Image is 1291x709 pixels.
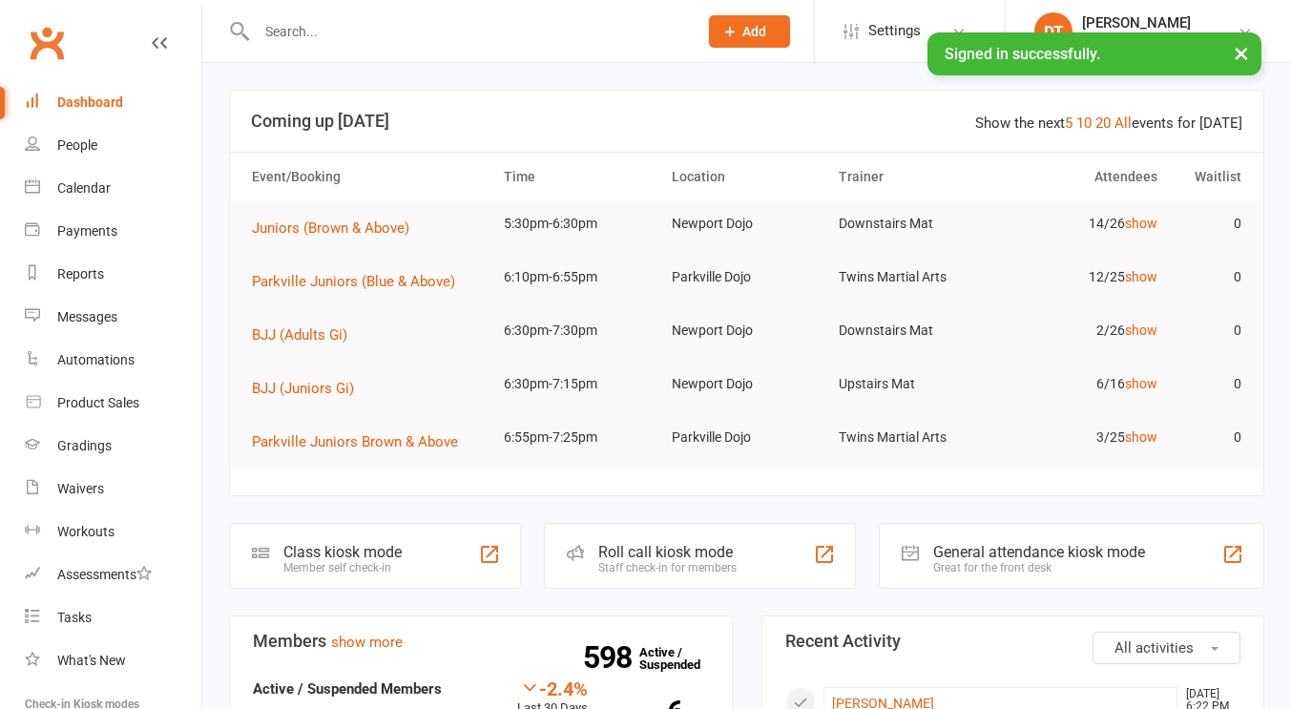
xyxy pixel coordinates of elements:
a: What's New [25,639,201,682]
span: BJJ (Juniors Gi) [252,380,354,397]
a: 5 [1065,115,1072,132]
td: 6:10pm-6:55pm [495,255,663,300]
th: Attendees [998,153,1166,201]
div: Workouts [57,524,115,539]
th: Event/Booking [243,153,495,201]
a: Automations [25,339,201,382]
td: Newport Dojo [663,308,831,353]
span: Parkville Juniors (Blue & Above) [252,273,455,290]
a: show [1125,216,1157,231]
td: 0 [1166,201,1250,246]
div: Roll call kiosk mode [598,543,737,561]
a: Assessments [25,553,201,596]
div: Waivers [57,481,104,496]
a: Product Sales [25,382,201,425]
td: 2/26 [998,308,1166,353]
div: Twins Martial Arts [1082,31,1191,49]
div: Tasks [57,610,92,625]
h3: Recent Activity [785,632,1241,651]
th: Location [663,153,831,201]
button: BJJ (Juniors Gi) [252,377,367,400]
td: 6:30pm-7:15pm [495,362,663,407]
div: DT [1034,12,1072,51]
div: People [57,137,97,153]
div: Reports [57,266,104,282]
a: Dashboard [25,81,201,124]
div: [PERSON_NAME] [1082,14,1191,31]
div: Gradings [57,438,112,453]
span: Juniors (Brown & Above) [252,219,409,237]
span: Settings [868,10,921,52]
td: Parkville Dojo [663,415,831,460]
div: Member self check-in [283,561,402,574]
div: Dashboard [57,94,123,110]
a: Waivers [25,468,201,511]
button: All activities [1093,632,1240,664]
button: Add [709,15,790,48]
span: Signed in successfully. [945,45,1100,63]
span: All activities [1114,639,1194,657]
td: 6:55pm-7:25pm [495,415,663,460]
td: 14/26 [998,201,1166,246]
span: BJJ (Adults Gi) [252,326,347,344]
td: Twins Martial Arts [830,415,998,460]
th: Trainer [830,153,998,201]
td: 0 [1166,255,1250,300]
td: 5:30pm-6:30pm [495,201,663,246]
td: Newport Dojo [663,362,831,407]
button: Parkville Juniors (Blue & Above) [252,270,469,293]
a: 20 [1095,115,1111,132]
div: Staff check-in for members [598,561,737,574]
a: 598Active / Suspended [639,632,723,685]
td: Parkville Dojo [663,255,831,300]
th: Time [495,153,663,201]
a: show [1125,429,1157,445]
td: 6/16 [998,362,1166,407]
a: Calendar [25,167,201,210]
span: Parkville Juniors Brown & Above [252,433,458,450]
td: 12/25 [998,255,1166,300]
td: 3/25 [998,415,1166,460]
td: 6:30pm-7:30pm [495,308,663,353]
a: Tasks [25,596,201,639]
div: Product Sales [57,395,139,410]
a: 10 [1076,115,1092,132]
td: Downstairs Mat [830,308,998,353]
div: Assessments [57,567,152,582]
div: Class kiosk mode [283,543,402,561]
a: Messages [25,296,201,339]
div: Show the next events for [DATE] [975,112,1242,135]
a: People [25,124,201,167]
div: General attendance kiosk mode [933,543,1145,561]
th: Waitlist [1166,153,1250,201]
a: show [1125,323,1157,338]
div: Great for the front desk [933,561,1145,574]
div: -2.4% [517,678,588,699]
div: Calendar [57,180,111,196]
div: Automations [57,352,135,367]
button: BJJ (Adults Gi) [252,323,361,346]
a: Payments [25,210,201,253]
a: Gradings [25,425,201,468]
div: Messages [57,309,117,324]
a: All [1114,115,1132,132]
td: Downstairs Mat [830,201,998,246]
td: 0 [1166,308,1250,353]
div: What's New [57,653,126,668]
div: Payments [57,223,117,239]
a: show more [331,634,403,651]
input: Search... [251,18,684,45]
a: Workouts [25,511,201,553]
a: show [1125,376,1157,391]
strong: 598 [583,643,639,672]
button: Juniors (Brown & Above) [252,217,423,240]
button: × [1224,32,1259,73]
a: Clubworx [23,19,71,67]
td: 0 [1166,362,1250,407]
td: Twins Martial Arts [830,255,998,300]
a: show [1125,269,1157,284]
td: Upstairs Mat [830,362,998,407]
td: 0 [1166,415,1250,460]
span: Add [742,24,766,39]
button: Parkville Juniors Brown & Above [252,430,471,453]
